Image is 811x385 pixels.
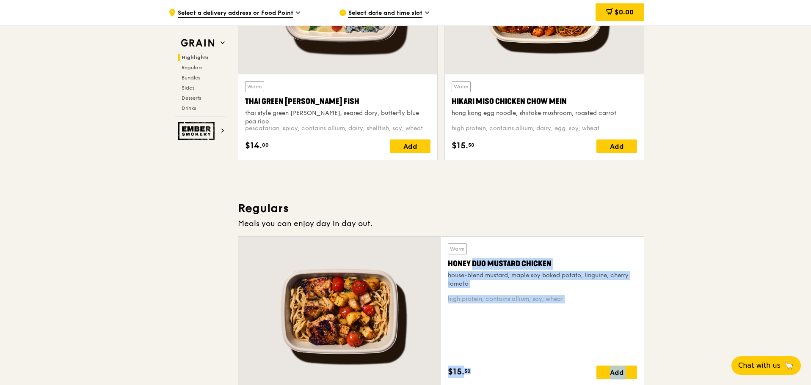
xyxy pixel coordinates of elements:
[452,109,637,117] div: hong kong egg noodle, shiitake mushroom, roasted carrot
[182,85,194,91] span: Sides
[448,295,637,303] div: high protein, contains allium, soy, wheat
[182,95,201,101] span: Desserts
[178,35,217,51] img: Grain web logo
[448,258,637,270] div: Honey Duo Mustard Chicken
[731,356,801,375] button: Chat with us🦙
[452,96,637,107] div: Hikari Miso Chicken Chow Mein
[178,122,217,140] img: Ember Smokery web logo
[245,96,430,107] div: Thai Green [PERSON_NAME] Fish
[452,139,468,152] span: $15.
[738,360,781,371] span: Chat with us
[238,201,644,216] h3: Regulars
[448,243,467,254] div: Warm
[348,9,422,18] span: Select date and time slot
[596,139,637,153] div: Add
[452,124,637,133] div: high protein, contains allium, dairy, egg, soy, wheat
[262,142,269,148] span: 00
[452,81,471,92] div: Warm
[238,218,644,229] div: Meals you can enjoy day in day out.
[464,368,471,374] span: 50
[245,124,430,133] div: pescatarian, spicy, contains allium, dairy, shellfish, soy, wheat
[448,366,464,378] span: $15.
[182,55,209,60] span: Highlights
[468,142,474,148] span: 50
[178,9,293,18] span: Select a delivery address or Food Point
[615,8,634,16] span: $0.00
[245,81,264,92] div: Warm
[245,139,262,152] span: $14.
[390,139,430,153] div: Add
[448,271,637,288] div: house-blend mustard, maple soy baked potato, linguine, cherry tomato
[182,75,200,81] span: Bundles
[596,366,637,379] div: Add
[182,65,202,71] span: Regulars
[245,109,430,126] div: thai style green [PERSON_NAME], seared dory, butterfly blue pea rice
[784,360,794,371] span: 🦙
[182,105,196,111] span: Drinks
